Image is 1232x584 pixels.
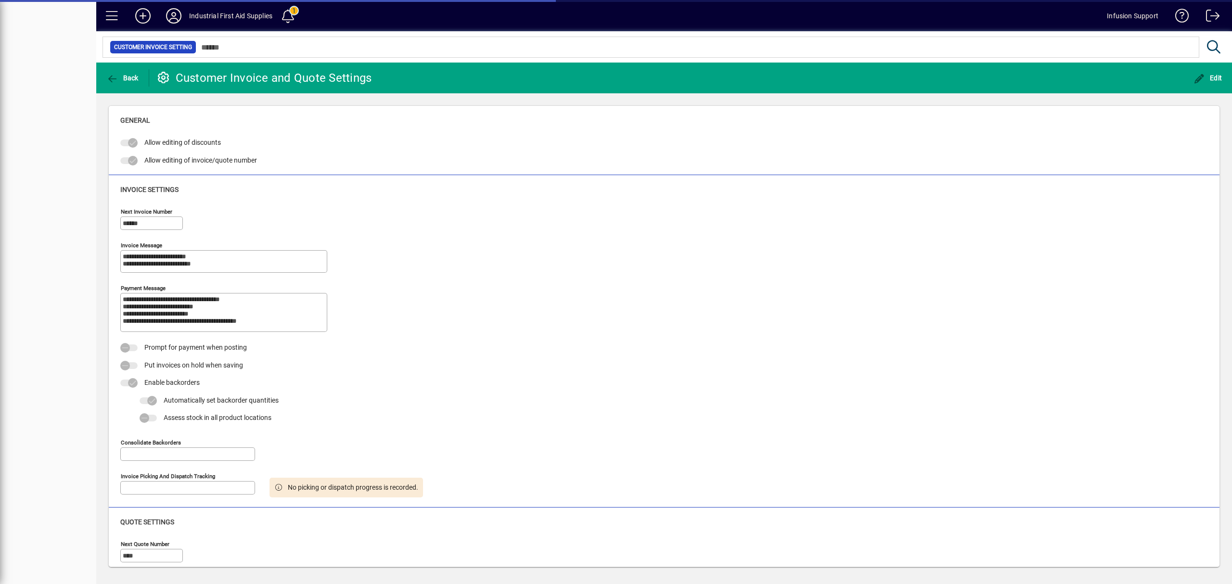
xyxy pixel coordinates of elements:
a: Knowledge Base [1168,2,1189,33]
div: Infusion Support [1107,8,1158,24]
button: Add [128,7,158,25]
div: No picking or dispatch progress is recorded. [288,482,418,493]
span: Quote settings [120,518,174,526]
mat-label: Invoice Picking and Dispatch Tracking [121,472,215,479]
span: Back [106,74,139,82]
mat-label: Consolidate backorders [121,439,181,445]
mat-label: Payment Message [121,285,166,292]
mat-label: Invoice Message [121,242,162,249]
span: Assess stock in all product locations [164,414,271,421]
a: Logout [1199,2,1220,33]
app-page-header-button: Back [96,69,149,87]
span: Allow editing of invoice/quote number [144,156,257,164]
span: Automatically set backorder quantities [164,396,279,404]
span: Customer Invoice Setting [114,42,192,52]
span: Invoice settings [120,186,179,193]
div: Customer Invoice and Quote Settings [156,70,372,86]
span: Edit [1193,74,1222,82]
mat-label: Next quote number [121,540,169,547]
button: Edit [1191,69,1225,87]
div: Industrial First Aid Supplies [189,8,272,24]
span: Prompt for payment when posting [144,343,247,351]
button: Back [104,69,141,87]
mat-label: Next invoice number [121,208,172,215]
span: Allow editing of discounts [144,139,221,146]
span: General [120,116,150,124]
button: Profile [158,7,189,25]
span: Enable backorders [144,379,200,386]
span: Put invoices on hold when saving [144,361,243,369]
